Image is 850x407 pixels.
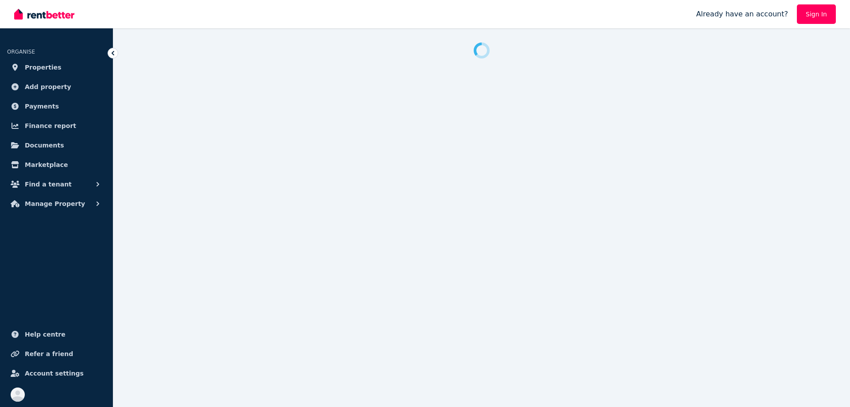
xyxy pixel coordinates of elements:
a: Refer a friend [7,345,106,363]
a: Properties [7,58,106,76]
span: Documents [25,140,64,151]
span: ORGANISE [7,49,35,55]
a: Marketplace [7,156,106,174]
a: Payments [7,97,106,115]
span: Find a tenant [25,179,72,190]
span: Finance report [25,120,76,131]
span: Manage Property [25,198,85,209]
span: Already have an account? [696,9,788,19]
span: Refer a friend [25,349,73,359]
a: Account settings [7,364,106,382]
span: Marketplace [25,159,68,170]
a: Add property [7,78,106,96]
a: Finance report [7,117,106,135]
span: Properties [25,62,62,73]
a: Sign In [797,4,836,24]
a: Documents [7,136,106,154]
span: Add property [25,81,71,92]
button: Manage Property [7,195,106,213]
span: Help centre [25,329,66,340]
img: RentBetter [14,8,74,21]
span: Account settings [25,368,84,379]
button: Find a tenant [7,175,106,193]
a: Help centre [7,326,106,343]
span: Payments [25,101,59,112]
